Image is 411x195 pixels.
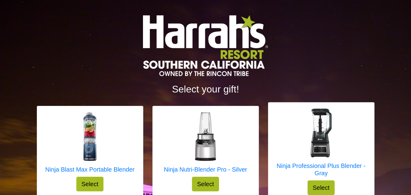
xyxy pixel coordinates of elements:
[297,109,346,157] img: Ninja Professional Plus Blender - Gray
[45,166,134,173] h5: Ninja Blast Max Portable Blender
[143,15,268,76] img: Logo
[65,112,114,161] img: Ninja Blast Max Portable Blender
[192,177,219,191] button: Select
[164,166,247,173] h5: Ninja Nutri-Blender Pro - Silver
[76,177,104,191] button: Select
[45,112,134,177] a: Ninja Blast Max Portable Blender Ninja Blast Max Portable Blender
[164,112,247,177] a: Ninja Nutri-Blender Pro - Silver Ninja Nutri-Blender Pro - Silver
[274,109,368,180] a: Ninja Professional Plus Blender - Gray Ninja Professional Plus Blender - Gray
[37,83,374,95] h2: Select your gift!
[181,112,230,161] img: Ninja Nutri-Blender Pro - Silver
[274,162,368,177] h5: Ninja Professional Plus Blender - Gray
[308,180,335,195] button: Select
